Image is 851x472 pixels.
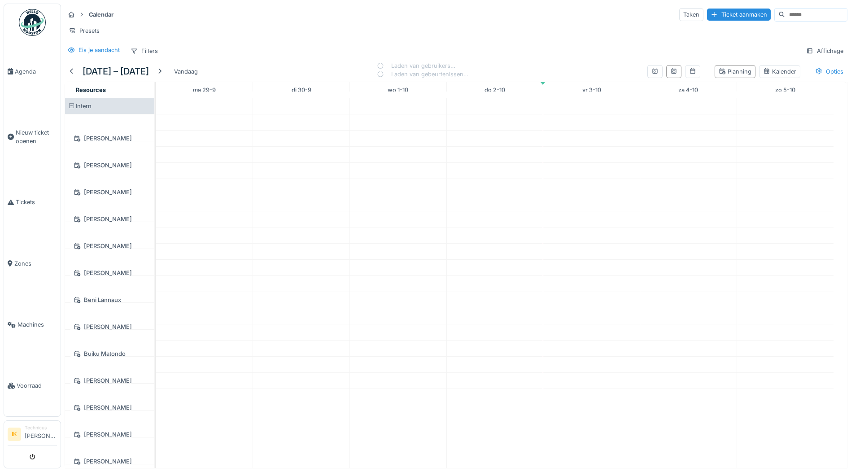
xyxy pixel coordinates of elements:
[25,424,57,431] div: Technicus
[676,84,700,96] a: 4 oktober 2025
[70,456,149,467] div: [PERSON_NAME]
[4,233,61,294] a: Zones
[85,10,117,19] strong: Calendar
[8,428,21,441] li: IK
[83,66,149,77] h5: [DATE] – [DATE]
[79,46,120,54] div: Eis je aandacht
[17,320,57,329] span: Machines
[4,41,61,102] a: Agenda
[289,84,314,96] a: 30 september 2025
[773,84,798,96] a: 5 oktober 2025
[580,84,603,96] a: 3 oktober 2025
[70,133,149,144] div: [PERSON_NAME]
[76,87,106,93] span: Resources
[811,65,847,78] div: Opties
[19,9,46,36] img: Badge_color-CXgf-gQk.svg
[70,160,149,171] div: [PERSON_NAME]
[191,84,218,96] a: 29 september 2025
[4,102,61,172] a: Nieuw ticket openen
[4,355,61,416] a: Voorraad
[802,44,847,57] div: Affichage
[385,84,410,96] a: 1 oktober 2025
[679,8,703,21] div: Taken
[76,103,92,109] span: Intern
[4,172,61,233] a: Tickets
[377,70,468,79] div: Laden van gebeurtenissen…
[377,61,468,70] div: Laden van gebruikers…
[15,67,57,76] span: Agenda
[763,67,796,76] div: Kalender
[707,9,771,21] div: Ticket aanmaken
[70,348,149,359] div: Buiku Matondo
[719,67,751,76] div: Planning
[16,128,57,145] span: Nieuw ticket openen
[70,214,149,225] div: [PERSON_NAME]
[65,24,104,37] div: Presets
[25,424,57,444] li: [PERSON_NAME]
[14,259,57,268] span: Zones
[127,44,162,57] div: Filters
[8,424,57,446] a: IK Technicus[PERSON_NAME]
[4,294,61,355] a: Machines
[70,321,149,332] div: [PERSON_NAME]
[70,375,149,386] div: [PERSON_NAME]
[17,381,57,390] span: Voorraad
[170,66,201,78] div: Vandaag
[70,267,149,279] div: [PERSON_NAME]
[70,294,149,306] div: Beni Lannaux
[70,429,149,440] div: [PERSON_NAME]
[482,84,507,96] a: 2 oktober 2025
[70,402,149,413] div: [PERSON_NAME]
[70,187,149,198] div: [PERSON_NAME]
[70,240,149,252] div: [PERSON_NAME]
[16,198,57,206] span: Tickets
